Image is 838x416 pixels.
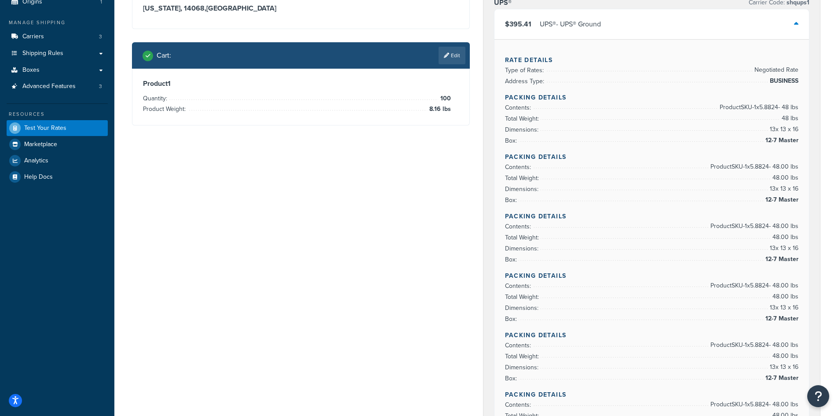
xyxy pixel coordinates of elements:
span: Contents: [505,222,533,231]
span: Contents: [505,162,533,172]
span: Carriers [22,33,44,40]
span: Total Weight: [505,352,541,361]
span: Total Weight: [505,114,541,123]
h4: Packing Details [505,390,799,399]
span: Type of Rates: [505,66,546,75]
div: UPS® - UPS® Ground [540,18,601,30]
span: Box: [505,374,519,383]
span: Product SKU-1 x 5.8824 - 48 lbs [717,102,798,113]
span: 13 x 13 x 16 [768,302,798,313]
div: Resources [7,110,108,118]
span: Contents: [505,341,533,350]
span: Total Weight: [505,292,541,302]
span: Product Weight: [143,104,188,114]
span: Product SKU-1 x 5.8824 - 48.00 lbs [708,399,798,410]
span: 12-7 Master [763,373,798,383]
h4: Packing Details [505,212,799,221]
span: BUSINESS [768,76,798,86]
span: Address Type: [505,77,546,86]
span: Contents: [505,281,533,291]
span: Box: [505,136,519,145]
span: 48 lbs [779,113,798,124]
h3: Product 1 [143,79,459,88]
span: Product SKU-1 x 5.8824 - 48.00 lbs [708,162,798,172]
span: $395.41 [505,19,531,29]
span: Contents: [505,400,533,409]
span: 12-7 Master [763,254,798,265]
span: Box: [505,314,519,324]
span: Boxes [22,66,40,74]
h4: Packing Details [505,93,799,102]
div: Manage Shipping [7,19,108,26]
a: Boxes [7,62,108,78]
span: Box: [505,195,519,205]
span: Help Docs [24,173,53,181]
span: 3 [99,33,102,40]
span: Quantity: [143,94,169,103]
span: Dimensions: [505,303,541,313]
span: Shipping Rules [22,50,63,57]
a: Help Docs [7,169,108,185]
span: Advanced Features [22,83,76,90]
span: 48.00 lbs [770,173,798,183]
span: Contents: [505,103,533,112]
span: 12-7 Master [763,135,798,146]
a: Edit [439,47,465,64]
span: 13 x 13 x 16 [768,124,798,135]
span: Box: [505,255,519,264]
h4: Rate Details [505,55,799,65]
a: Marketplace [7,136,108,152]
span: Dimensions: [505,184,541,194]
li: Advanced Features [7,78,108,95]
span: Product SKU-1 x 5.8824 - 48.00 lbs [708,340,798,350]
li: Carriers [7,29,108,45]
span: 8.16 lbs [427,104,451,114]
span: Analytics [24,157,48,165]
h4: Packing Details [505,331,799,340]
span: Product SKU-1 x 5.8824 - 48.00 lbs [708,280,798,291]
span: 48.00 lbs [770,232,798,243]
h2: Cart : [157,52,171,59]
span: 13 x 13 x 16 [768,362,798,372]
span: 13 x 13 x 16 [768,243,798,254]
span: 48.00 lbs [770,291,798,302]
span: Marketplace [24,141,57,148]
h4: Packing Details [505,271,799,280]
span: 48.00 lbs [770,351,798,361]
h3: [US_STATE], 14068 , [GEOGRAPHIC_DATA] [143,4,459,13]
span: Product SKU-1 x 5.8824 - 48.00 lbs [708,221,798,232]
span: Total Weight: [505,173,541,183]
span: 12-7 Master [763,195,798,205]
a: Test Your Rates [7,120,108,136]
button: Open Resource Center [807,385,829,407]
a: Analytics [7,153,108,169]
a: Advanced Features3 [7,78,108,95]
span: Dimensions: [505,125,541,134]
h4: Packing Details [505,152,799,162]
span: 100 [438,93,451,104]
span: Total Weight: [505,233,541,242]
span: Test Your Rates [24,125,66,132]
span: 12-7 Master [763,313,798,324]
span: 3 [99,83,102,90]
a: Carriers3 [7,29,108,45]
span: Dimensions: [505,363,541,372]
span: Dimensions: [505,244,541,253]
a: Shipping Rules [7,45,108,62]
span: 13 x 13 x 16 [768,184,798,194]
span: Negotiated Rate [752,65,798,75]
